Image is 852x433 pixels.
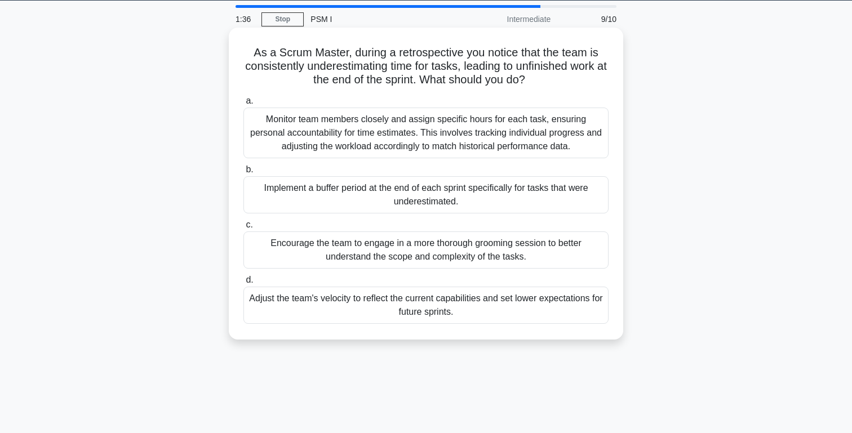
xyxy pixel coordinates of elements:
span: b. [246,164,253,174]
div: Intermediate [459,8,557,30]
span: d. [246,275,253,284]
a: Stop [261,12,304,26]
h5: As a Scrum Master, during a retrospective you notice that the team is consistently underestimatin... [242,46,610,87]
div: Adjust the team's velocity to reflect the current capabilities and set lower expectations for fut... [243,287,609,324]
div: Encourage the team to engage in a more thorough grooming session to better understand the scope a... [243,231,609,269]
span: c. [246,220,252,229]
div: PSM I [304,8,459,30]
div: Monitor team members closely and assign specific hours for each task, ensuring personal accountab... [243,108,609,158]
div: Implement a buffer period at the end of each sprint specifically for tasks that were underestimated. [243,176,609,213]
span: a. [246,96,253,105]
div: 9/10 [557,8,623,30]
div: 1:36 [229,8,261,30]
